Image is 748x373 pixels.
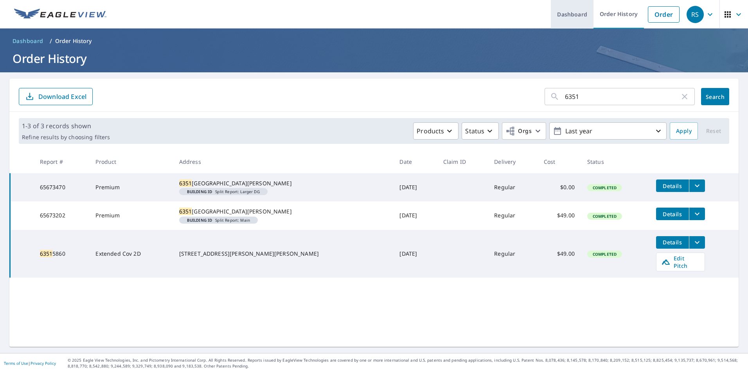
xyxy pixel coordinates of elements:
em: Building ID [187,218,212,222]
td: $49.00 [538,201,581,230]
p: Products [417,126,444,136]
div: [GEOGRAPHIC_DATA][PERSON_NAME] [179,179,387,187]
th: Status [581,150,650,173]
button: detailsBtn-63515860 [656,236,689,249]
td: Premium [89,201,173,230]
span: Apply [676,126,692,136]
button: detailsBtn-65673202 [656,208,689,220]
p: 1-3 of 3 records shown [22,121,110,131]
td: [DATE] [393,230,437,278]
td: Extended Cov 2D [89,230,173,278]
div: RS [687,6,704,23]
td: $0.00 [538,173,581,201]
button: Apply [670,122,698,140]
th: Cost [538,150,581,173]
button: Search [701,88,729,105]
a: Dashboard [9,35,47,47]
td: [DATE] [393,201,437,230]
span: Completed [588,185,621,190]
th: Date [393,150,437,173]
span: Orgs [505,126,532,136]
th: Product [89,150,173,173]
p: | [4,361,56,366]
p: Status [465,126,484,136]
mark: 6351 [179,179,192,187]
span: Details [661,239,684,246]
td: [DATE] [393,173,437,201]
p: Refine results by choosing filters [22,134,110,141]
th: Claim ID [437,150,488,173]
td: 5860 [34,230,90,278]
mark: 6351 [179,208,192,215]
a: Terms of Use [4,360,28,366]
button: Status [462,122,499,140]
button: Orgs [502,122,546,140]
td: Regular [488,230,537,278]
td: Premium [89,173,173,201]
td: $49.00 [538,230,581,278]
h1: Order History [9,50,739,66]
button: filesDropdownBtn-63515860 [689,236,705,249]
p: © 2025 Eagle View Technologies, Inc. and Pictometry International Corp. All Rights Reserved. Repo... [68,357,744,369]
div: [STREET_ADDRESS][PERSON_NAME][PERSON_NAME] [179,250,387,258]
mark: 6351 [40,250,53,257]
th: Delivery [488,150,537,173]
span: Details [661,210,684,218]
button: Download Excel [19,88,93,105]
span: Split Report: Larger DG [182,190,264,194]
input: Address, Report #, Claim ID, etc. [565,86,680,108]
nav: breadcrumb [9,35,739,47]
p: Last year [562,124,654,138]
button: filesDropdownBtn-65673470 [689,179,705,192]
a: Order [648,6,680,23]
span: Split Report: Main [182,218,255,222]
span: Search [707,93,723,100]
th: Report # [34,150,90,173]
button: detailsBtn-65673470 [656,179,689,192]
button: Products [413,122,459,140]
th: Address [173,150,394,173]
td: 65673202 [34,201,90,230]
span: Completed [588,213,621,219]
span: Completed [588,251,621,257]
td: 65673470 [34,173,90,201]
img: EV Logo [14,9,106,20]
p: Order History [55,37,92,45]
a: Privacy Policy [31,360,56,366]
em: Building ID [187,190,212,194]
button: filesDropdownBtn-65673202 [689,208,705,220]
div: [GEOGRAPHIC_DATA][PERSON_NAME] [179,208,387,215]
li: / [50,36,52,46]
button: Last year [549,122,667,140]
td: Regular [488,173,537,201]
span: Edit Pitch [661,255,700,269]
p: Download Excel [38,92,86,101]
span: Dashboard [13,37,43,45]
span: Details [661,182,684,190]
td: Regular [488,201,537,230]
a: Edit Pitch [656,253,705,271]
